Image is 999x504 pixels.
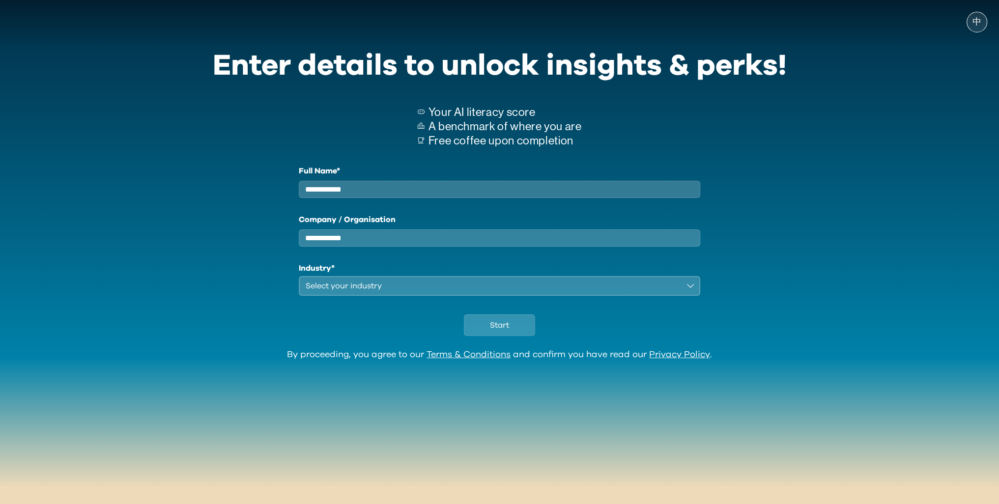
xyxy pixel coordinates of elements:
[306,280,680,292] div: Select your industry
[299,165,701,177] label: Full Name*
[649,350,710,359] a: Privacy Policy
[299,276,701,296] button: Select your industry
[972,17,981,27] span: 中
[299,262,701,274] h1: Industry*
[287,350,712,361] div: By proceeding, you agree to our and confirm you have read our .
[213,42,787,89] div: Enter details to unlock insights & perks!
[427,350,511,359] a: Terms & Conditions
[428,105,582,119] p: Your AI literacy score
[464,314,535,336] button: Start
[490,319,509,331] span: Start
[428,134,582,148] p: Free coffee upon completion
[299,214,701,225] label: Company / Organisation
[428,119,582,134] p: A benchmark of where you are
